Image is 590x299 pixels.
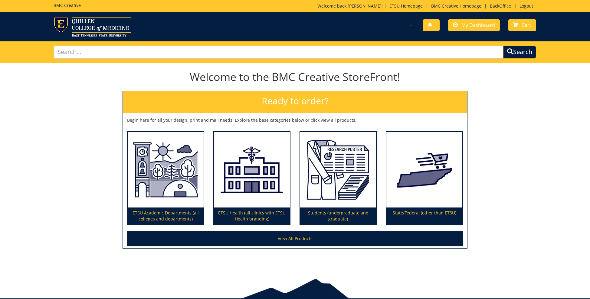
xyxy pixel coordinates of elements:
img: ETSU logo [54,17,131,37]
a: State/Federal (other than ETSU) [386,132,462,225]
img: State/Federal (other than ETSU) [386,132,462,208]
p: Welcome back, ! | | | | [317,3,536,9]
p: State/Federal (other than ETSU) [386,207,462,224]
a: ETSU Homepage [386,3,426,9]
a: ETSU Academic Departments (all colleges and departments) [128,132,204,225]
a: View All Products [127,231,463,246]
p: Students (undergraduate and graduate) [300,207,376,224]
img: ETSU Health (all clinics with ETSU Health branding) [214,132,290,208]
img: Students (undergraduate and graduate) [300,132,376,208]
a: Logout [516,3,536,9]
p: Begin here for all your design, print and mail needs. Explore the base categories below or click ... [127,117,463,123]
a: Cart [508,19,536,31]
p: ETSU Health (all clinics with ETSU Health branding) [214,207,290,224]
button: Search [503,46,536,59]
a: [PERSON_NAME] [348,3,382,9]
h1: Welcome to the BMC Creative StoreFront! [123,71,467,83]
img: ETSU Academic Departments (all colleges and departments) [128,132,204,208]
h2: Ready to order? [123,91,467,113]
a: Students (undergraduate and graduate) [300,132,376,225]
input: Search... [54,46,503,59]
a: BMC Creative Homepage [428,3,484,9]
a: ETSU Health (all clinics with ETSU Health branding) [214,132,290,225]
a: My Dashboard [448,19,500,31]
span: Cart [522,22,531,28]
p: ETSU Academic Departments (all colleges and departments) [128,207,204,224]
span: My Dashboard [461,22,495,28]
h5: BMC Creative [54,3,81,8]
a: BackOffice [487,3,514,9]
